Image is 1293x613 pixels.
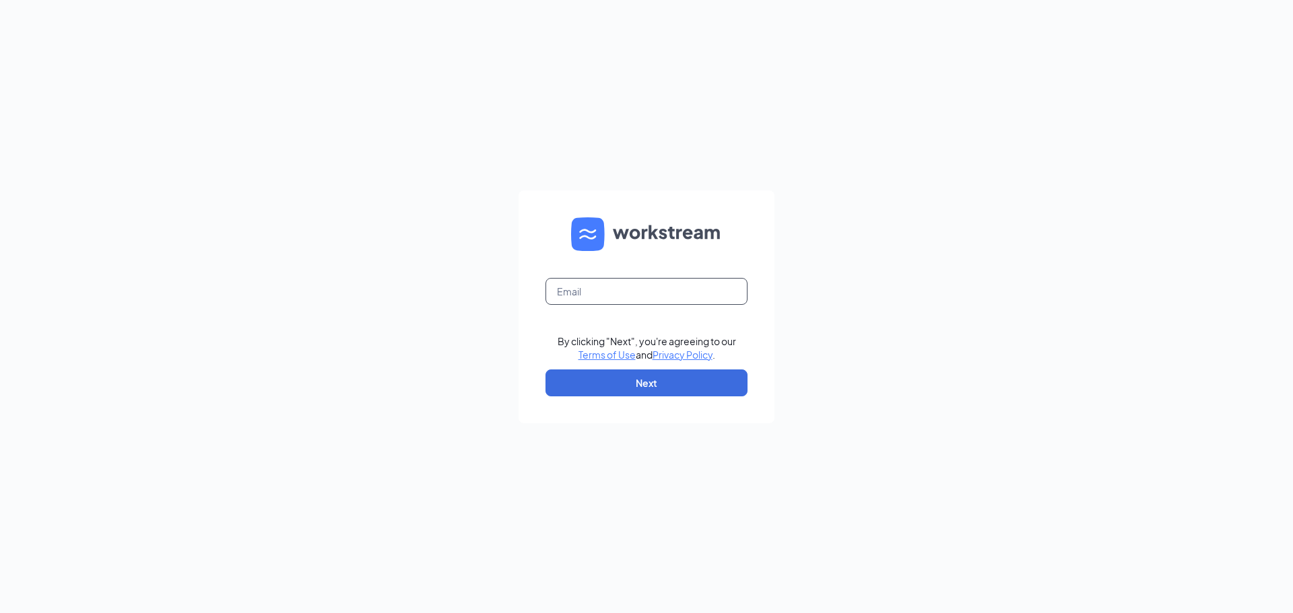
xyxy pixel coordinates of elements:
[545,369,748,396] button: Next
[571,217,722,251] img: WS logo and Workstream text
[558,334,736,361] div: By clicking "Next", you're agreeing to our and .
[653,349,712,361] a: Privacy Policy
[578,349,636,361] a: Terms of Use
[545,278,748,305] input: Email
